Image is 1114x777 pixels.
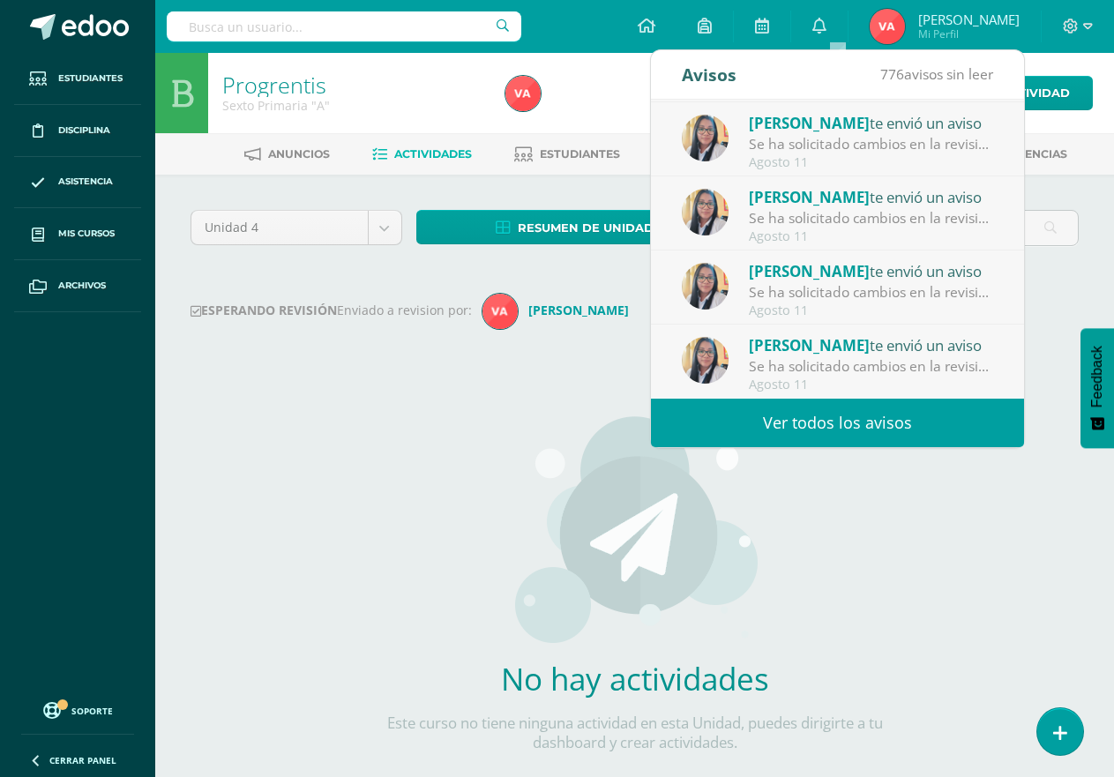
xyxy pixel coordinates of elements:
[1089,346,1105,407] span: Feedback
[749,303,994,318] div: Agosto 11
[375,658,895,699] h2: No hay actividades
[518,212,654,244] span: Resumen de unidad
[14,260,141,312] a: Archivos
[749,111,994,134] div: te envió un aviso
[749,208,994,228] div: Se ha solicitado cambios en la revisión de la unidad Unidad 3 para el curso Progrentis Tercero Bá...
[749,356,994,377] div: Se ha solicitado cambios en la revisión de la unidad Unidad 3 para el curso Comunicación y Lengua...
[14,105,141,157] a: Disciplina
[880,64,904,84] span: 776
[58,175,113,189] span: Asistencia
[222,97,484,114] div: Sexto Primaria 'A'
[682,337,729,384] img: 29432120d95fce6ca8cfc61a3ff8178c.png
[749,333,994,356] div: te envió un aviso
[14,208,141,260] a: Mis cursos
[1002,77,1070,109] span: Actividad
[375,713,895,752] p: Este curso no tiene ninguna actividad en esta Unidad, puedes dirigirte a tu dashboard y crear act...
[482,302,636,318] a: [PERSON_NAME]
[528,302,629,318] strong: [PERSON_NAME]
[749,134,994,154] div: Se ha solicitado cambios en la revisión de la unidad Unidad 3 para el curso Progrentis Primero Bá...
[58,227,115,241] span: Mis cursos
[482,294,518,329] img: 9b1dbd350ca225fb7319f536675bc817.png
[14,157,141,209] a: Asistencia
[651,399,1024,447] a: Ver todos los avisos
[58,279,106,293] span: Archivos
[58,71,123,86] span: Estudiantes
[222,72,484,97] h1: Progrentis
[244,140,330,168] a: Anuncios
[918,11,1020,28] span: [PERSON_NAME]
[682,263,729,310] img: 29432120d95fce6ca8cfc61a3ff8178c.png
[749,187,870,207] span: [PERSON_NAME]
[167,11,521,41] input: Busca un usuario...
[749,261,870,281] span: [PERSON_NAME]
[682,115,729,161] img: 29432120d95fce6ca8cfc61a3ff8178c.png
[394,147,472,161] span: Actividades
[58,123,110,138] span: Disciplina
[191,211,401,244] a: Unidad 4
[21,698,134,721] a: Soporte
[510,415,759,644] img: activities.png
[749,377,994,392] div: Agosto 11
[49,754,116,766] span: Cerrar panel
[749,185,994,208] div: te envió un aviso
[749,282,994,303] div: Se ha solicitado cambios en la revisión de la unidad Unidad 3 para el curso Comunicación y Lengua...
[749,259,994,282] div: te envió un aviso
[372,140,472,168] a: Actividades
[880,64,993,84] span: avisos sin leer
[416,210,734,244] a: Resumen de unidad
[682,189,729,235] img: 29432120d95fce6ca8cfc61a3ff8178c.png
[191,302,337,318] strong: ESPERANDO REVISIÓN
[749,335,870,355] span: [PERSON_NAME]
[505,76,541,111] img: 5ef59e455bde36dc0487bc51b4dad64e.png
[540,147,620,161] span: Estudiantes
[71,705,113,717] span: Soporte
[205,211,355,244] span: Unidad 4
[918,26,1020,41] span: Mi Perfil
[337,302,472,318] span: Enviado a revision por:
[222,70,326,100] a: Progrentis
[961,76,1093,110] a: Actividad
[268,147,330,161] span: Anuncios
[749,113,870,133] span: [PERSON_NAME]
[514,140,620,168] a: Estudiantes
[749,229,994,244] div: Agosto 11
[749,155,994,170] div: Agosto 11
[870,9,905,44] img: 5ef59e455bde36dc0487bc51b4dad64e.png
[14,53,141,105] a: Estudiantes
[1080,328,1114,448] button: Feedback - Mostrar encuesta
[682,50,736,99] div: Avisos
